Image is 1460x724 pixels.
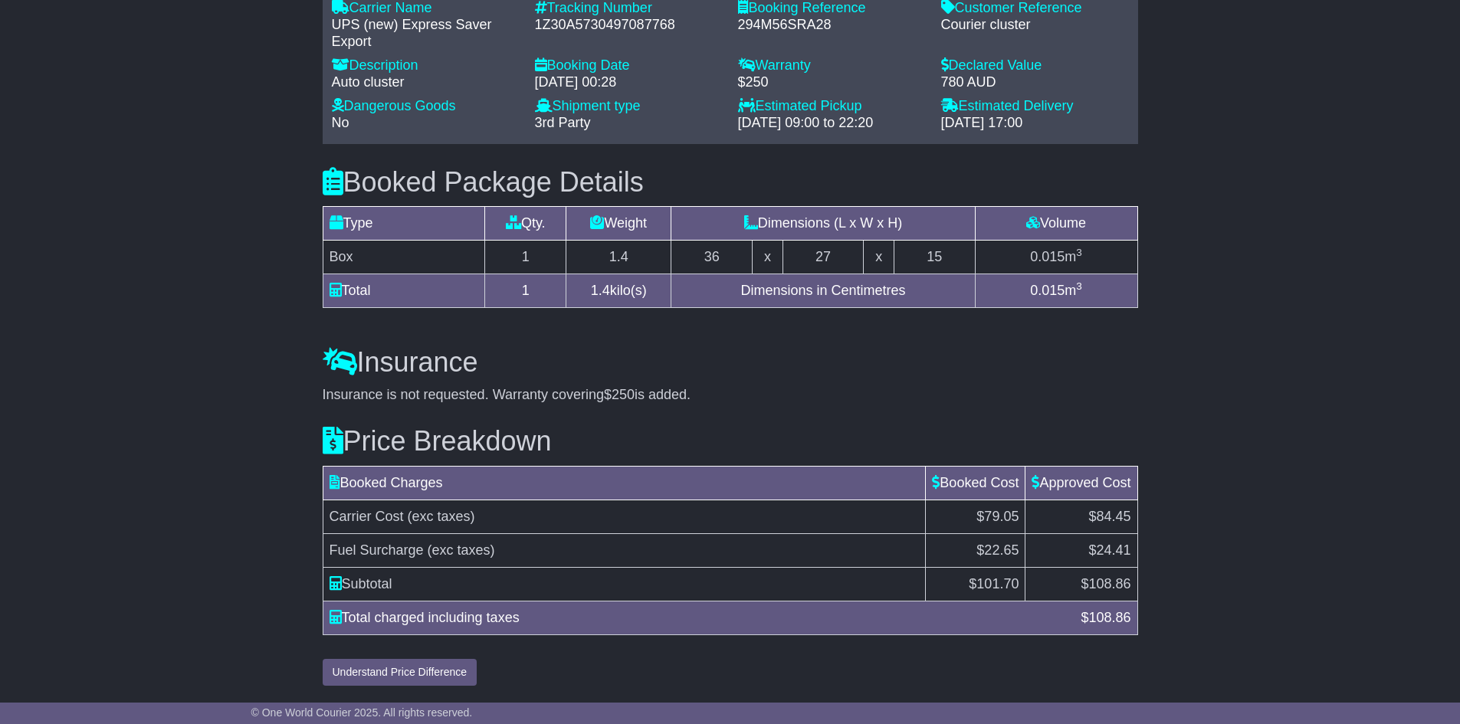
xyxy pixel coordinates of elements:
[941,17,1129,34] div: Courier cluster
[535,57,723,74] div: Booking Date
[926,466,1025,500] td: Booked Cost
[1088,610,1130,625] span: 108.86
[738,57,926,74] div: Warranty
[738,115,926,132] div: [DATE] 09:00 to 22:20
[941,98,1129,115] div: Estimated Delivery
[332,115,349,130] span: No
[976,542,1019,558] span: $22.65
[604,387,635,402] span: $250
[738,98,926,115] div: Estimated Pickup
[1025,567,1137,601] td: $
[753,241,782,274] td: x
[894,241,975,274] td: 15
[535,115,591,130] span: 3rd Party
[323,347,1138,378] h3: Insurance
[251,706,473,719] span: © One World Courier 2025. All rights reserved.
[408,509,475,524] span: (exc taxes)
[485,241,566,274] td: 1
[975,207,1137,241] td: Volume
[323,659,477,686] button: Understand Price Difference
[941,115,1129,132] div: [DATE] 17:00
[566,241,671,274] td: 1.4
[332,17,520,50] div: UPS (new) Express Saver Export
[975,274,1137,308] td: m
[332,98,520,115] div: Dangerous Goods
[332,57,520,74] div: Description
[485,207,566,241] td: Qty.
[941,74,1129,91] div: 780 AUD
[566,274,671,308] td: kilo(s)
[975,241,1137,274] td: m
[1076,280,1082,292] sup: 3
[323,466,926,500] td: Booked Charges
[864,241,894,274] td: x
[323,167,1138,198] h3: Booked Package Details
[976,509,1019,524] span: $79.05
[738,17,926,34] div: 294M56SRA28
[1088,542,1130,558] span: $24.41
[1073,608,1138,628] div: $
[941,57,1129,74] div: Declared Value
[485,274,566,308] td: 1
[330,542,424,558] span: Fuel Surcharge
[738,74,926,91] div: $250
[323,207,485,241] td: Type
[323,387,1138,404] div: Insurance is not requested. Warranty covering is added.
[323,567,926,601] td: Subtotal
[782,241,864,274] td: 27
[428,542,495,558] span: (exc taxes)
[591,283,610,298] span: 1.4
[1088,576,1130,591] span: 108.86
[566,207,671,241] td: Weight
[323,274,485,308] td: Total
[671,207,975,241] td: Dimensions (L x W x H)
[323,426,1138,457] h3: Price Breakdown
[323,241,485,274] td: Box
[1025,466,1137,500] td: Approved Cost
[1088,509,1130,524] span: $84.45
[330,509,404,524] span: Carrier Cost
[332,74,520,91] div: Auto cluster
[976,576,1019,591] span: 101.70
[535,98,723,115] div: Shipment type
[1030,249,1065,264] span: 0.015
[535,74,723,91] div: [DATE] 00:28
[535,17,723,34] div: 1Z30A5730497087768
[322,608,1074,628] div: Total charged including taxes
[1076,247,1082,258] sup: 3
[671,274,975,308] td: Dimensions in Centimetres
[671,241,753,274] td: 36
[926,567,1025,601] td: $
[1030,283,1065,298] span: 0.015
